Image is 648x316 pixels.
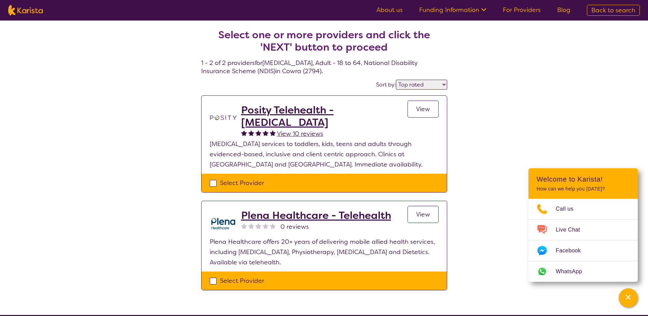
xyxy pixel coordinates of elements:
a: Funding Information [419,6,486,14]
span: Live Chat [556,225,588,235]
img: Karista logo [8,5,43,15]
img: nonereviewstar [256,223,261,229]
a: View [408,101,439,118]
div: Channel Menu [528,168,638,282]
h4: 1 - 2 of 2 providers for [MEDICAL_DATA] , Adult - 18 to 64 , National Disability Insurance Scheme... [201,12,447,75]
h2: Select one or more providers and click the 'NEXT' button to proceed [209,29,439,53]
a: View [408,206,439,223]
img: fullstar [270,130,276,136]
a: For Providers [503,6,541,14]
h2: Welcome to Karista! [537,175,630,183]
span: View 10 reviews [277,130,323,138]
a: Blog [557,6,570,14]
img: fullstar [241,130,247,136]
img: nonereviewstar [248,223,254,229]
img: fullstar [248,130,254,136]
img: nonereviewstar [241,223,247,229]
p: [MEDICAL_DATA] services to toddlers, kids, teens and adults through evidenced-based, inclusive an... [210,139,439,170]
img: fullstar [263,130,268,136]
img: qwv9egg5taowukv2xnze.png [210,209,237,237]
a: Plena Healthcare - Telehealth [241,209,391,222]
span: View [416,210,430,219]
span: Facebook [556,246,589,256]
a: View 10 reviews [277,129,323,139]
a: About us [376,6,403,14]
p: Plena Healthcare offers 20+ years of delivering mobile allied health services, including [MEDICAL... [210,237,439,267]
span: View [416,105,430,113]
a: Web link opens in a new tab. [528,261,638,282]
img: fullstar [256,130,261,136]
img: nonereviewstar [270,223,276,229]
img: nonereviewstar [263,223,268,229]
span: WhatsApp [556,266,590,277]
button: Channel Menu [619,288,638,307]
a: Back to search [587,5,640,16]
ul: Choose channel [528,199,638,282]
span: Back to search [591,6,635,14]
a: Posity Telehealth - [MEDICAL_DATA] [241,104,408,129]
img: t1bslo80pcylnzwjhndq.png [210,104,237,131]
span: 0 reviews [280,222,309,232]
span: Call us [556,204,582,214]
label: Sort by: [376,81,396,88]
p: How can we help you [DATE]? [537,186,630,192]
